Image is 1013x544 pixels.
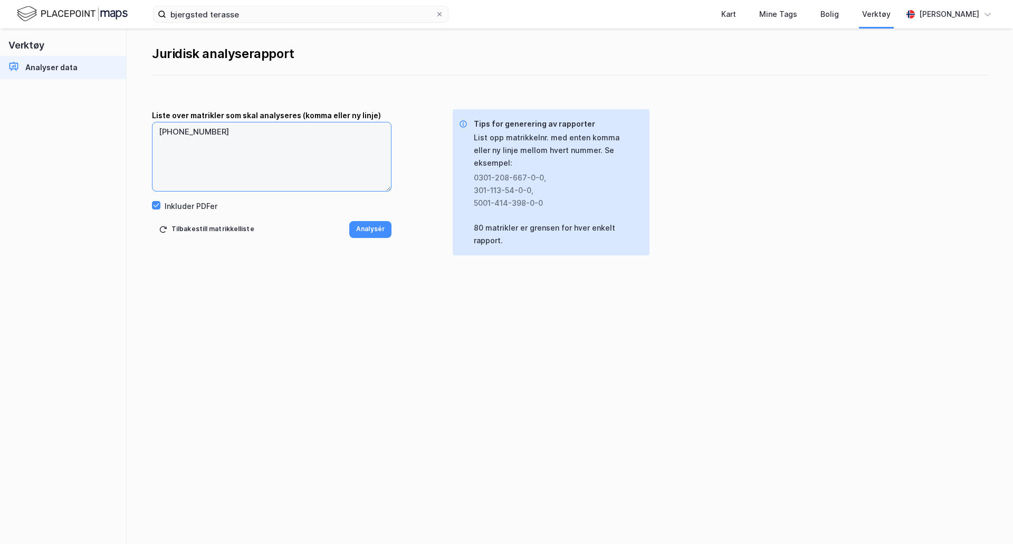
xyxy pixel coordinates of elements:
div: Bolig [820,8,839,21]
input: Søk på adresse, matrikkel, gårdeiere, leietakere eller personer [166,6,435,22]
div: Inkluder PDFer [165,200,217,213]
div: 301-113-54-0-0 , [474,184,633,197]
div: Juridisk analyserapport [152,45,988,62]
textarea: [PHONE_NUMBER] [152,122,391,191]
div: Kart [721,8,736,21]
div: 0301-208-667-0-0 , [474,171,633,184]
button: Analysér [349,221,391,238]
img: logo.f888ab2527a4732fd821a326f86c7f29.svg [17,5,128,23]
div: [PERSON_NAME] [919,8,979,21]
div: List opp matrikkelnr. med enten komma eller ny linje mellom hvert nummer. Se eksempel: 80 matrikl... [474,131,641,247]
div: Kontrollprogram for chat [960,493,1013,544]
div: Mine Tags [759,8,797,21]
div: Analyser data [25,61,78,74]
button: Tilbakestill matrikkelliste [152,221,261,238]
div: 5001-414-398-0-0 [474,197,633,209]
div: Tips for generering av rapporter [474,118,641,130]
iframe: Chat Widget [960,493,1013,544]
div: Verktøy [862,8,891,21]
div: Liste over matrikler som skal analyseres (komma eller ny linje) [152,109,391,122]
